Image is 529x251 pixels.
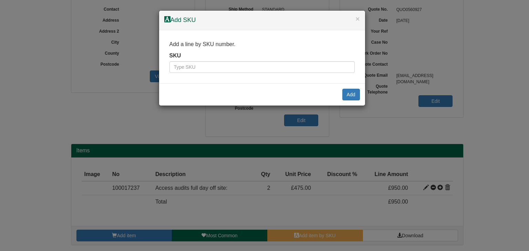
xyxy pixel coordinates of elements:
[342,89,360,100] button: Add
[169,52,181,60] label: SKU
[169,41,355,48] p: Add a line by SKU number.
[164,16,360,25] h4: Add SKU
[169,61,355,73] input: Type SKU
[355,15,360,22] button: ×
